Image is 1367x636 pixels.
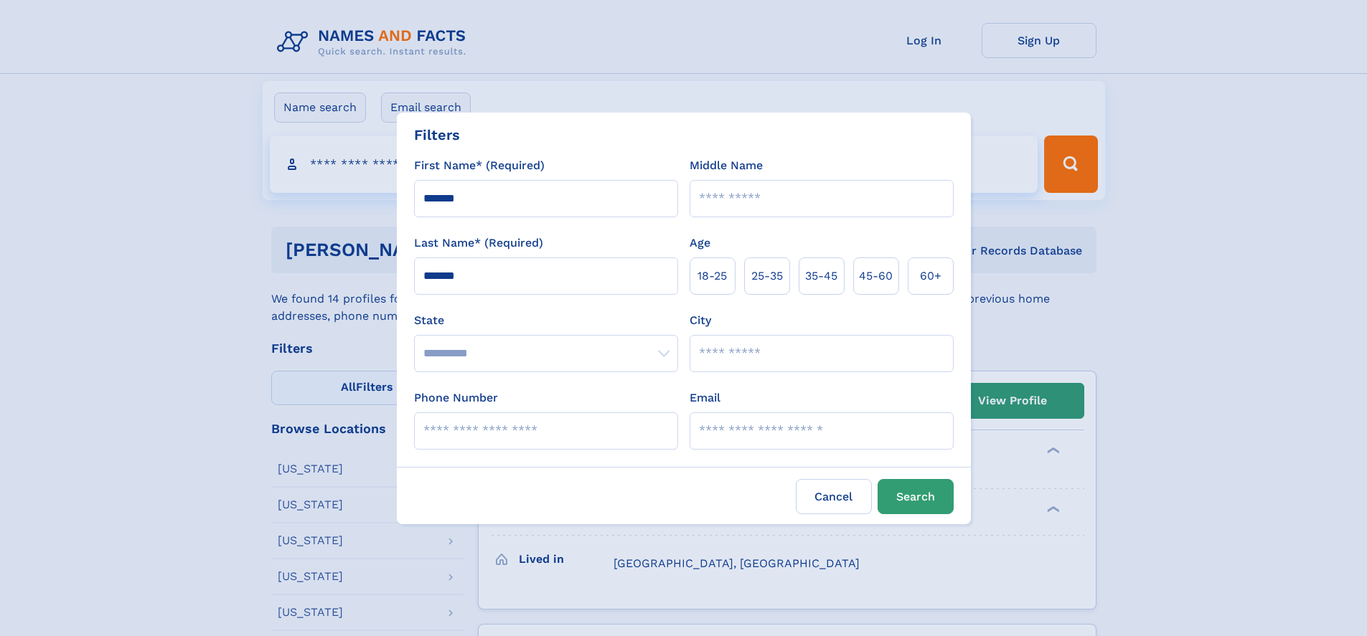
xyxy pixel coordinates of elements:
[697,267,727,285] span: 18‑25
[796,479,872,514] label: Cancel
[920,267,941,285] span: 60+
[878,479,954,514] button: Search
[414,312,678,329] label: State
[414,234,543,252] label: Last Name* (Required)
[690,234,710,252] label: Age
[414,124,460,146] div: Filters
[805,267,837,285] span: 35‑45
[859,267,893,285] span: 45‑60
[414,157,545,174] label: First Name* (Required)
[690,157,763,174] label: Middle Name
[751,267,783,285] span: 25‑35
[414,389,498,407] label: Phone Number
[690,389,720,407] label: Email
[690,312,711,329] label: City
